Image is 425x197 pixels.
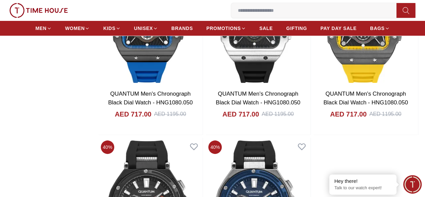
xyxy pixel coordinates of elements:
span: PAY DAY SALE [321,25,357,32]
a: GIFTING [286,22,307,34]
h4: AED 717.00 [330,109,367,119]
div: AED 1195.00 [369,110,401,118]
span: SALE [259,25,273,32]
div: Chat Widget [403,175,422,194]
span: WOMEN [65,25,85,32]
span: BAGS [370,25,384,32]
span: BRANDS [171,25,193,32]
a: BAGS [370,22,389,34]
span: 40 % [101,140,114,154]
a: QUANTUM Men's Chronograph Black Dial Watch - HNG1080.050 [216,91,300,106]
a: QUANTUM Men's Chronograph Black Dial Watch - HNG1080.050 [108,91,193,106]
div: AED 1195.00 [262,110,294,118]
a: BRANDS [171,22,193,34]
h4: AED 717.00 [115,109,152,119]
a: WOMEN [65,22,90,34]
a: KIDS [103,22,120,34]
span: MEN [35,25,46,32]
a: PROMOTIONS [206,22,246,34]
div: AED 1195.00 [154,110,186,118]
span: PROMOTIONS [206,25,241,32]
p: Talk to our watch expert! [334,185,391,191]
h4: AED 717.00 [222,109,259,119]
div: Hey there! [334,178,391,185]
span: GIFTING [286,25,307,32]
a: UNISEX [134,22,158,34]
a: SALE [259,22,273,34]
a: MEN [35,22,51,34]
span: 40 % [208,140,222,154]
a: PAY DAY SALE [321,22,357,34]
a: QUANTUM Men's Chronograph Black Dial Watch - HNG1080.050 [324,91,408,106]
img: ... [9,3,68,18]
span: UNISEX [134,25,153,32]
span: KIDS [103,25,115,32]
